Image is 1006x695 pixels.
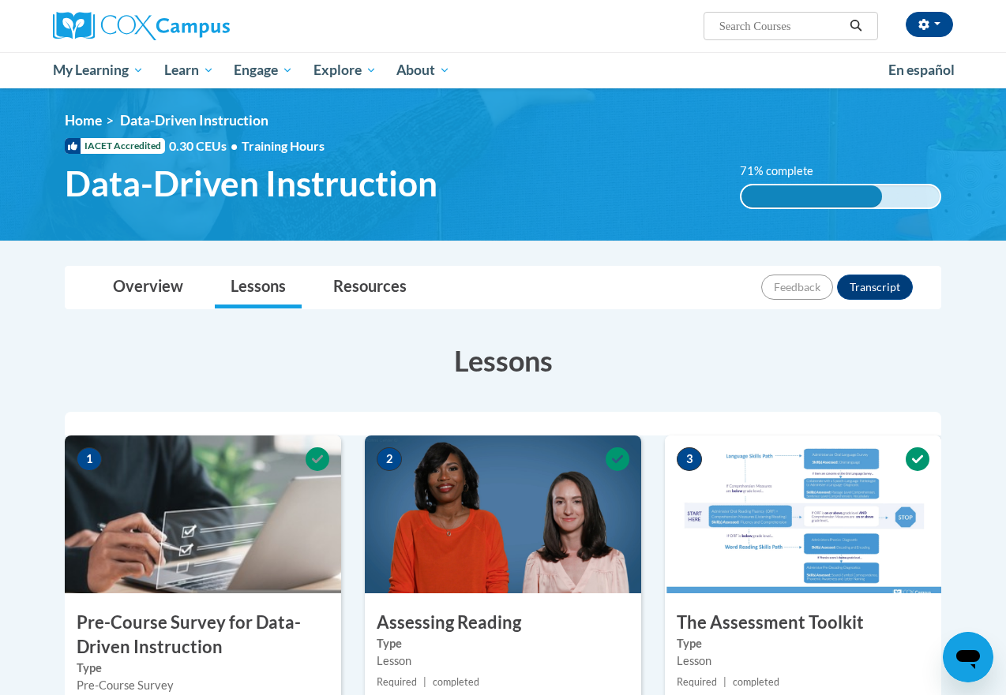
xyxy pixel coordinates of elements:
span: completed [433,676,479,688]
a: Cox Campus [53,12,337,40]
a: Learn [154,52,224,88]
span: My Learning [53,61,144,80]
span: Training Hours [242,138,325,153]
img: Cox Campus [53,12,230,40]
a: Resources [317,267,422,308]
a: Home [65,112,102,129]
div: Lesson [677,652,929,670]
span: • [231,138,238,153]
button: Transcript [837,275,913,300]
span: En español [888,62,955,78]
a: En español [878,54,965,87]
img: Course Image [65,435,341,593]
span: Learn [164,61,214,80]
span: IACET Accredited [65,138,165,154]
span: completed [733,676,779,688]
button: Feedback [761,275,833,300]
span: About [396,61,450,80]
span: 1 [77,447,102,471]
span: 3 [677,447,702,471]
span: Required [677,676,717,688]
h3: Assessing Reading [365,611,641,635]
iframe: Button to launch messaging window [943,632,993,682]
h3: The Assessment Toolkit [665,611,941,635]
img: Course Image [365,435,641,593]
label: 71% complete [740,163,831,180]
a: About [387,52,461,88]
h3: Lessons [65,341,941,380]
button: Search [844,17,868,35]
span: | [423,676,426,688]
div: Pre-Course Survey [77,677,329,694]
a: Lessons [215,267,302,308]
span: Explore [313,61,377,80]
span: 0.30 CEUs [169,137,242,155]
label: Type [77,660,329,677]
a: My Learning [43,52,154,88]
button: Account Settings [906,12,953,37]
span: Engage [234,61,293,80]
img: Course Image [665,435,941,593]
span: Data-Driven Instruction [120,112,268,129]
label: Type [677,635,929,652]
span: | [723,676,726,688]
span: Data-Driven Instruction [65,163,437,204]
a: Overview [97,267,199,308]
a: Engage [223,52,303,88]
div: Lesson [377,652,629,670]
label: Type [377,635,629,652]
h3: Pre-Course Survey for Data-Driven Instruction [65,611,341,660]
div: 71% complete [741,185,882,207]
span: 2 [377,447,402,471]
input: Search Courses [718,17,844,35]
a: Explore [303,52,387,88]
div: Main menu [41,52,965,88]
span: Required [377,676,417,688]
